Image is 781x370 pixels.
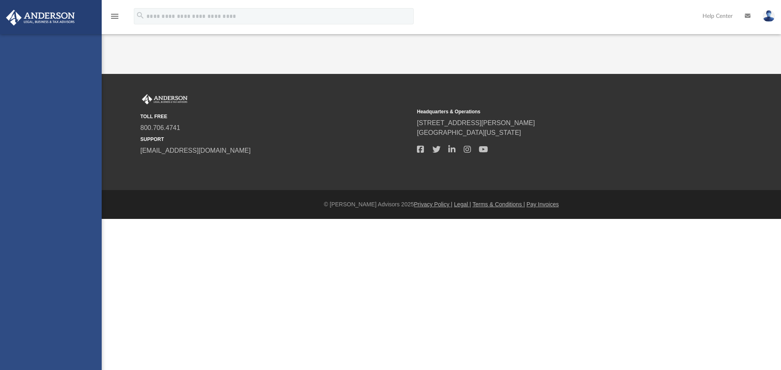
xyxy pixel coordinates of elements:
i: menu [110,11,120,21]
a: 800.706.4741 [140,124,180,131]
img: User Pic [763,10,775,22]
a: Legal | [454,201,471,208]
a: Privacy Policy | [414,201,453,208]
a: [STREET_ADDRESS][PERSON_NAME] [417,119,535,126]
small: Headquarters & Operations [417,108,688,115]
i: search [136,11,145,20]
div: © [PERSON_NAME] Advisors 2025 [102,200,781,209]
a: menu [110,15,120,21]
small: TOLL FREE [140,113,411,120]
a: Terms & Conditions | [473,201,525,208]
small: SUPPORT [140,136,411,143]
img: Anderson Advisors Platinum Portal [4,10,77,26]
a: [EMAIL_ADDRESS][DOMAIN_NAME] [140,147,251,154]
a: [GEOGRAPHIC_DATA][US_STATE] [417,129,521,136]
a: Pay Invoices [526,201,558,208]
img: Anderson Advisors Platinum Portal [140,94,189,105]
